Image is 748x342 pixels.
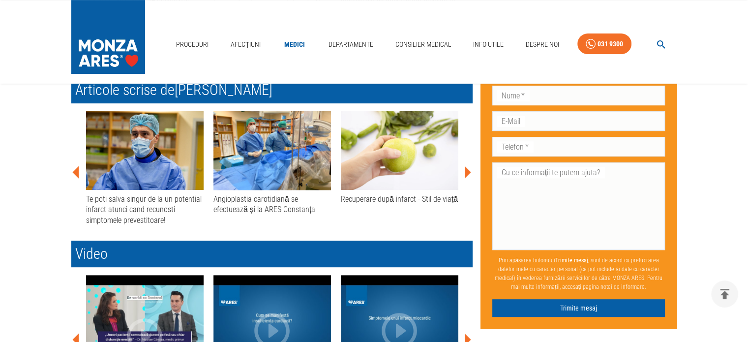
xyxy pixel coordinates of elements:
[279,34,310,55] a: Medici
[86,194,204,225] div: Te poti salva singur de la un potential infarct atunci cand recunosti simptomele prevestitoare!
[71,77,473,103] h2: Articole scrise de [PERSON_NAME]
[341,111,458,204] a: Recuperare după infarct - Stil de viață
[86,111,204,225] a: Te poti salva singur de la un potential infarct atunci cand recunosti simptomele prevestitoare!
[213,111,331,190] img: Angioplastia carotidiană se efectuează și la ARES Constanța
[577,33,631,55] a: 031 9300
[492,252,665,295] p: Prin apăsarea butonului , sunt de acord cu prelucrarea datelor mele cu caracter personal (ce pot ...
[555,257,588,264] b: Trimite mesaj
[711,280,738,308] button: delete
[325,34,377,55] a: Departamente
[213,111,331,215] a: Angioplastia carotidiană se efectuează și la ARES Constanța
[522,34,563,55] a: Despre Noi
[341,111,458,190] img: Recuperare după infarct - Stil de viață
[341,194,458,204] div: Recuperare după infarct - Stil de viață
[172,34,212,55] a: Proceduri
[598,38,623,50] div: 031 9300
[86,111,204,190] img: Te poti salva singur de la un potential infarct atunci cand recunosti simptomele prevestitoare!
[227,34,265,55] a: Afecțiuni
[71,241,473,267] h2: Video
[213,194,331,215] div: Angioplastia carotidiană se efectuează și la ARES Constanța
[391,34,455,55] a: Consilier Medical
[469,34,508,55] a: Info Utile
[492,299,665,317] button: Trimite mesaj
